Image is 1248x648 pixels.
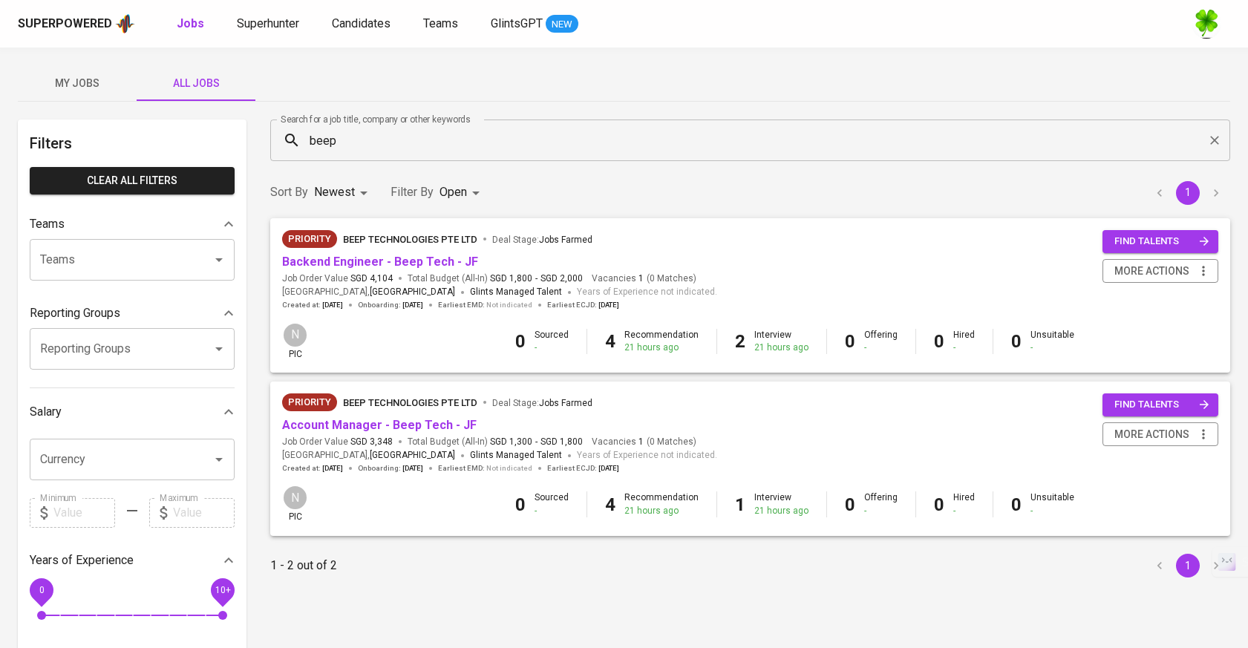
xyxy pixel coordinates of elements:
[423,16,458,30] span: Teams
[491,15,578,33] a: GlintsGPT NEW
[370,448,455,463] span: [GEOGRAPHIC_DATA]
[282,418,477,432] a: Account Manager - Beep Tech - JF
[237,15,302,33] a: Superhunter
[605,331,615,352] b: 4
[282,463,343,474] span: Created at :
[540,436,583,448] span: SGD 1,800
[486,300,532,310] span: Not indicated
[754,491,808,517] div: Interview
[215,584,230,595] span: 10+
[470,450,562,460] span: Glints Managed Talent
[42,171,223,190] span: Clear All filters
[30,552,134,569] p: Years of Experience
[1204,130,1225,151] button: Clear
[282,232,337,246] span: Priority
[864,329,898,354] div: Offering
[177,15,207,33] a: Jobs
[53,498,115,528] input: Value
[1102,259,1218,284] button: more actions
[343,234,477,245] span: Beep Technologies Pte Ltd
[1114,396,1209,413] span: find talents
[39,584,44,595] span: 0
[27,74,128,93] span: My Jobs
[598,463,619,474] span: [DATE]
[1030,491,1074,517] div: Unsuitable
[953,329,975,354] div: Hired
[177,16,204,30] b: Jobs
[350,436,393,448] span: SGD 3,348
[735,331,745,352] b: 2
[535,491,569,517] div: Sourced
[18,16,112,33] div: Superpowered
[592,436,696,448] span: Vacancies ( 0 Matches )
[624,341,699,354] div: 21 hours ago
[1146,181,1230,205] nav: pagination navigation
[358,300,423,310] span: Onboarding :
[30,298,235,328] div: Reporting Groups
[146,74,246,93] span: All Jobs
[282,485,308,523] div: pic
[539,398,592,408] span: Jobs Farmed
[864,505,898,517] div: -
[470,287,562,297] span: Glints Managed Talent
[30,167,235,194] button: Clear All filters
[1102,230,1218,253] button: find talents
[492,398,592,408] span: Deal Stage :
[1192,9,1221,39] img: f9493b8c-82b8-4f41-8722-f5d69bb1b761.jpg
[282,255,478,269] a: Backend Engineer - Beep Tech - JF
[402,463,423,474] span: [DATE]
[408,436,583,448] span: Total Budget (All-In)
[322,300,343,310] span: [DATE]
[343,397,477,408] span: Beep Technologies Pte Ltd
[953,491,975,517] div: Hired
[282,272,393,285] span: Job Order Value
[282,322,308,348] div: N
[270,557,337,575] p: 1 - 2 out of 2
[636,272,644,285] span: 1
[30,304,120,322] p: Reporting Groups
[864,491,898,517] div: Offering
[237,16,299,30] span: Superhunter
[636,436,644,448] span: 1
[845,331,855,352] b: 0
[115,13,135,35] img: app logo
[438,300,532,310] span: Earliest EMD :
[547,463,619,474] span: Earliest ECJD :
[953,505,975,517] div: -
[322,463,343,474] span: [DATE]
[1030,329,1074,354] div: Unsuitable
[282,322,308,361] div: pic
[173,498,235,528] input: Value
[1176,181,1200,205] button: page 1
[624,505,699,517] div: 21 hours ago
[1030,505,1074,517] div: -
[592,272,696,285] span: Vacancies ( 0 Matches )
[282,393,337,411] div: New Job received from Demand Team
[953,341,975,354] div: -
[1011,494,1022,515] b: 0
[408,272,583,285] span: Total Budget (All-In)
[486,463,532,474] span: Not indicated
[209,338,229,359] button: Open
[282,436,393,448] span: Job Order Value
[546,17,578,32] span: NEW
[754,329,808,354] div: Interview
[490,272,532,285] span: SGD 1,800
[282,485,308,511] div: N
[490,436,532,448] span: SGD 1,300
[332,15,393,33] a: Candidates
[934,331,944,352] b: 0
[535,329,569,354] div: Sourced
[1114,233,1209,250] span: find talents
[845,494,855,515] b: 0
[391,183,434,201] p: Filter By
[270,183,308,201] p: Sort By
[30,397,235,427] div: Salary
[1102,422,1218,447] button: more actions
[1176,554,1200,577] button: page 1
[440,185,467,199] span: Open
[598,300,619,310] span: [DATE]
[282,395,337,410] span: Priority
[735,494,745,515] b: 1
[1114,425,1189,444] span: more actions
